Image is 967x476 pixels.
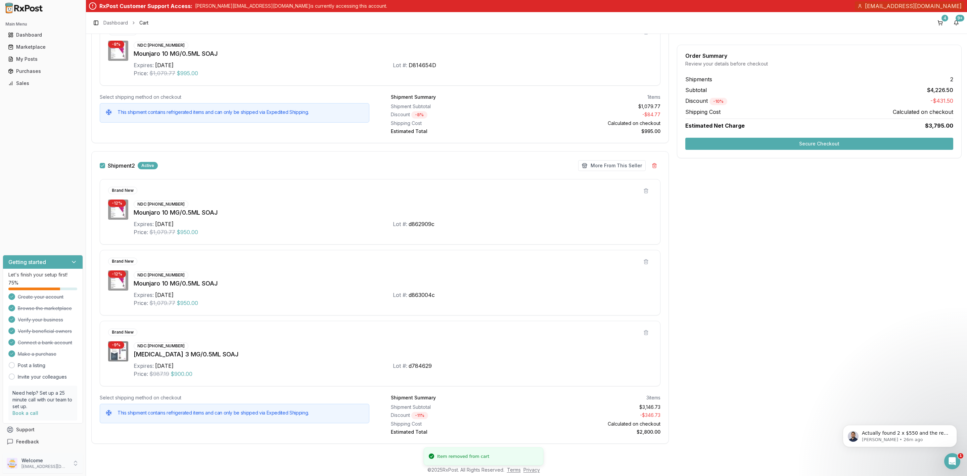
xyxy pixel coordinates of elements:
[195,3,387,9] p: [PERSON_NAME][EMAIL_ADDRESS][DOMAIN_NAME] is currently accessing this account.
[409,291,435,299] div: d863004c
[393,291,407,299] div: Lot #:
[528,412,661,419] div: - $346.73
[18,294,63,300] span: Create your account
[951,17,962,28] button: 9+
[16,438,39,445] span: Feedback
[118,409,364,416] h5: This shipment contains refrigerated items and can only be shipped via Expedited Shipping.
[833,411,967,458] iframe: Intercom notifications message
[21,457,68,464] p: Welcome
[108,200,128,220] img: Mounjaro 10 MG/0.5ML SOAJ
[134,42,188,49] div: NDC: [PHONE_NUMBER]
[528,111,661,119] div: - $84.77
[935,17,946,28] button: 4
[134,271,188,279] div: NDC: [PHONE_NUMBER]
[138,162,158,169] div: Active
[18,374,67,380] a: Invite your colleagues
[930,97,953,105] span: -$431.50
[944,453,960,469] iframe: Intercom live chat
[171,370,192,378] span: $900.00
[8,32,78,38] div: Dashboard
[437,453,489,460] div: Item removed from cart
[8,56,78,62] div: My Posts
[411,111,427,119] div: - 8 %
[134,69,148,77] div: Price:
[134,201,188,208] div: NDC: [PHONE_NUMBER]
[409,61,436,69] div: D814654D
[139,19,148,26] span: Cart
[8,68,78,75] div: Purchases
[927,86,953,94] span: $4,226.50
[3,54,83,64] button: My Posts
[108,270,128,291] img: Mounjaro 10 MG/0.5ML SOAJ
[18,362,45,369] a: Post a listing
[108,163,135,168] label: Shipment 2
[578,160,646,171] button: More From This Seller
[21,464,68,469] p: [EMAIL_ADDRESS][DOMAIN_NAME]
[528,421,661,427] div: Calculated on checkout
[523,467,540,473] a: Privacy
[134,350,652,359] div: [MEDICAL_DATA] 3 MG/0.5ML SOAJ
[108,270,126,278] div: - 12 %
[391,120,523,127] div: Shipping Cost
[685,97,727,104] span: Discount
[118,109,364,116] h5: This shipment contains refrigerated items and can only be shipped via Expedited Shipping.
[99,2,192,10] div: RxPost Customer Support Access:
[108,341,124,349] div: - 9 %
[108,258,137,265] div: Brand New
[3,30,83,40] button: Dashboard
[134,61,154,69] div: Expires:
[409,362,432,370] div: d784629
[528,404,661,410] div: $3,146.73
[134,208,652,217] div: Mounjaro 10 MG/0.5ML SOAJ
[647,94,660,100] div: 1 items
[685,60,953,67] div: Review your details before checkout
[100,394,369,401] div: Select shipping method on checkout
[391,103,523,110] div: Shipment Subtotal
[177,69,198,77] span: $995.00
[103,19,148,26] nav: breadcrumb
[7,458,17,469] img: User avatar
[134,228,148,236] div: Price:
[685,86,707,94] span: Subtotal
[958,453,963,459] span: 1
[134,279,652,288] div: Mounjaro 10 MG/0.5ML SOAJ
[391,404,523,410] div: Shipment Subtotal
[18,305,72,312] span: Browse the marketplace
[393,362,407,370] div: Lot #:
[893,108,953,116] span: Calculated on checkout
[149,370,169,378] span: $987.19
[941,15,948,21] div: 4
[8,271,77,278] p: Let's finish your setup first!
[391,394,436,401] div: Shipment Summary
[685,75,712,83] span: Shipments
[3,3,46,13] img: RxPost Logo
[177,299,198,307] span: $950.00
[108,187,137,194] div: Brand New
[103,19,128,26] a: Dashboard
[134,362,154,370] div: Expires:
[646,394,660,401] div: 3 items
[108,200,126,207] div: - 12 %
[18,351,56,357] span: Make a purchase
[134,342,188,350] div: NDC: [PHONE_NUMBER]
[391,128,523,135] div: Estimated Total
[5,53,80,65] a: My Posts
[391,421,523,427] div: Shipping Cost
[528,120,661,127] div: Calculated on checkout
[12,390,73,410] p: Need help? Set up a 25 minute call with our team to set up.
[18,316,63,323] span: Verify your business
[149,69,175,77] span: $1,079.77
[393,61,407,69] div: Lot #:
[685,138,953,150] button: Secure Checkout
[12,410,38,416] a: Book a call
[391,94,436,100] div: Shipment Summary
[685,122,745,129] span: Estimated Net Charge
[8,44,78,50] div: Marketplace
[3,436,83,448] button: Feedback
[5,21,80,27] h2: Main Menu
